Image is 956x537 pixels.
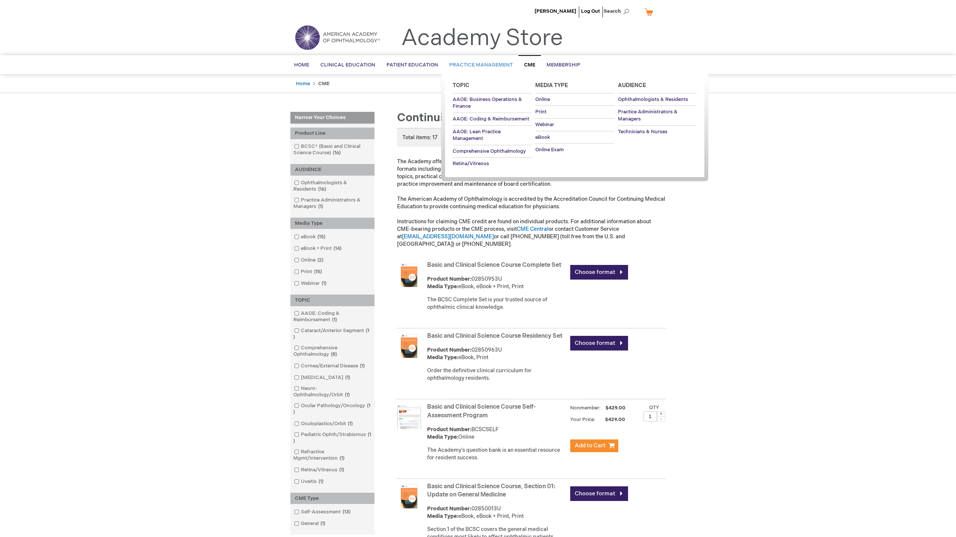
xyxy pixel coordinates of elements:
a: Basic and Clinical Science Course Complete Set [427,262,561,269]
span: Practice Management [449,62,513,68]
a: Academy Store [401,25,563,52]
a: Choose format [570,336,628,350]
span: Search [604,4,632,19]
span: $429.00 [604,405,627,411]
a: Basic and Clinical Science Course Residency Set [427,332,562,340]
img: Basic and Clinical Science Course Self-Assessment Program [397,405,421,429]
span: 1 [293,328,369,340]
span: Total items: 17 [402,134,438,141]
a: Log Out [581,8,600,14]
span: 1 [343,375,352,381]
span: 13 [341,509,352,515]
a: Ophthalmologists & Residents16 [292,179,373,193]
a: Ocular Pathology/Oncology1 [292,402,373,416]
a: Uveitis1 [292,478,326,485]
a: Practice Administrators & Managers1 [292,197,373,210]
span: [PERSON_NAME] [535,8,576,14]
span: 15 [316,234,327,240]
a: Online2 [292,257,326,264]
strong: CME [318,81,330,87]
div: Order the definitive clinical curriculum for ophthalmology residents. [427,367,566,382]
div: The Academy's question bank is an essential resource for resident success. [427,447,566,462]
strong: Media Type: [427,434,458,440]
a: Cataract/Anterior Segment1 [292,327,373,341]
strong: Media Type: [427,513,458,519]
img: Basic and Clinical Science Course, Section 01: Update on General Medicine [397,484,421,508]
span: 1 [330,317,339,323]
a: Webinar1 [292,280,329,287]
a: [EMAIL_ADDRESS][DOMAIN_NAME] [402,233,494,240]
span: Membership [547,62,580,68]
a: Refractive Mgmt/Intervention1 [292,448,373,462]
span: $429.00 [597,417,626,423]
span: 16 [331,150,343,156]
div: TOPIC [290,295,375,306]
input: Qty [643,411,657,421]
span: 15 [312,269,324,275]
span: Online [535,96,550,102]
a: Choose format [570,486,628,501]
span: Audience [618,82,646,89]
span: AAOE: Business Operations & Finance [453,96,522,110]
img: Basic and Clinical Science Course Complete Set [397,263,421,287]
span: 16 [316,186,328,192]
strong: Product Number: [427,505,471,512]
span: AAOE: Coding & Reimbursement [453,116,529,122]
span: 2 [316,257,325,263]
a: CME Central [517,226,548,232]
span: Technicians & Nurses [618,129,668,135]
a: Basic and Clinical Science Course Self-Assessment Program [427,403,536,419]
span: 1 [358,363,367,369]
span: Retina/Vitreous [453,161,489,167]
a: eBook15 [292,233,328,241]
strong: Your Price: [570,417,595,423]
span: 1 [343,392,352,398]
strong: Nonmember: [570,403,601,413]
span: 8 [329,351,339,357]
span: Ophthalmologists & Residents [618,96,688,102]
span: Topic [453,82,470,89]
a: Pediatric Ophth/Strabismus1 [292,431,373,445]
a: Basic and Clinical Science Course, Section 01: Update on General Medicine [427,483,555,499]
button: Add to Cart [570,439,618,452]
a: Comprehensive Ophthalmology8 [292,344,373,358]
div: 02850963U eBook, Print [427,346,566,361]
strong: Narrow Your Choices [290,112,375,124]
img: Basic and Clinical Science Course Residency Set [397,334,421,358]
strong: Media Type: [427,354,458,361]
div: 02850013U eBook, eBook + Print, Print [427,505,566,520]
span: 1 [316,203,325,209]
div: Product Line [290,128,375,139]
strong: Product Number: [427,276,471,282]
span: 1 [338,455,346,461]
span: Practice Administrators & Managers [618,109,678,122]
span: AAOE: Lean Practice Management [453,129,501,142]
div: The BCSC Complete Set is your trusted source of ophthalmic clinical knowledge. [427,296,566,311]
span: Add to Cart [575,442,606,449]
span: 1 [293,432,371,444]
span: eBook [535,134,550,140]
div: BCSCSELF Online [427,426,566,441]
a: Home [296,81,310,87]
a: Self-Assessment13 [292,508,353,516]
span: Patient Education [387,62,438,68]
a: Retina/Vitreous1 [292,466,347,474]
strong: Product Number: [427,347,471,353]
span: Media Type [535,82,568,89]
span: Print [535,109,547,115]
a: Print15 [292,268,325,275]
div: CME Type [290,493,375,504]
a: Cornea/External Disease1 [292,363,368,370]
span: Home [294,62,309,68]
div: 02850953U eBook, eBook + Print, Print [427,275,566,290]
label: Qty [649,405,659,411]
span: Comprehensive Ophthalmology [453,148,526,154]
span: 1 [320,280,328,286]
span: 14 [332,245,343,251]
span: Online Exam [535,147,564,153]
span: CME [524,62,535,68]
a: AAOE: Coding & Reimbursement1 [292,310,373,323]
strong: Media Type: [427,283,458,290]
span: 1 [293,403,370,415]
span: 1 [337,467,346,473]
